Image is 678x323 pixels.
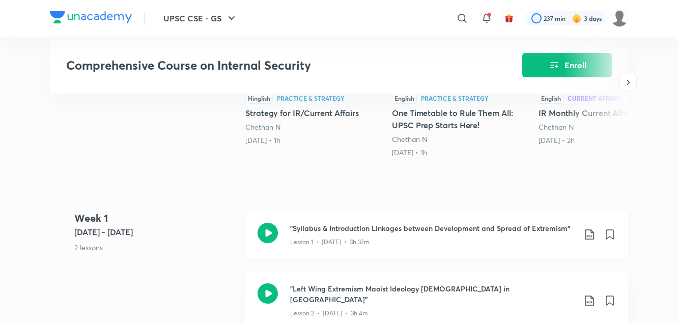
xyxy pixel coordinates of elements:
[539,135,677,145] div: 20th Sept • 2h
[245,135,384,145] div: 6th Jul • 1h
[66,58,465,73] h3: Comprehensive Course on Internal Security
[74,211,237,226] h4: Week 1
[611,10,628,27] img: LEKHA
[539,107,677,119] h5: IR Monthly Current Affairs
[245,122,281,132] a: Chethan N
[392,134,530,144] div: Chethan N
[572,13,582,23] img: streak
[501,10,517,26] button: avatar
[245,122,384,132] div: Chethan N
[539,93,563,104] div: English
[245,107,384,119] h5: Strategy for IR/Current Affairs
[290,283,575,305] h3: "Left Wing Extremism Maoist Ideology [DEMOGRAPHIC_DATA] in [GEOGRAPHIC_DATA]"
[290,309,368,318] p: Lesson 2 • [DATE] • 3h 4m
[157,8,244,28] button: UPSC CSE - GS
[245,93,273,104] div: Hinglish
[392,134,428,144] a: Chethan N
[50,11,132,26] a: Company Logo
[277,95,345,101] div: Practice & Strategy
[392,93,417,104] div: English
[290,223,575,233] h3: "Syllabus & Introduction Linkages between Development and Spread of Extremism"
[392,148,530,158] div: 2nd Aug • 1h
[504,14,514,23] img: avatar
[539,122,677,132] div: Chethan N
[74,226,237,238] h5: [DATE] - [DATE]
[522,53,612,77] button: Enroll
[245,211,628,271] a: "Syllabus & Introduction Linkages between Development and Spread of Extremism"Lesson 1 • [DATE] •...
[74,242,237,253] p: 2 lessons
[290,238,370,247] p: Lesson 1 • [DATE] • 3h 37m
[421,95,489,101] div: Practice & Strategy
[50,11,132,23] img: Company Logo
[392,107,530,131] h5: One Timetable to Rule Them All: UPSC Prep Starts Here!
[539,122,574,132] a: Chethan N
